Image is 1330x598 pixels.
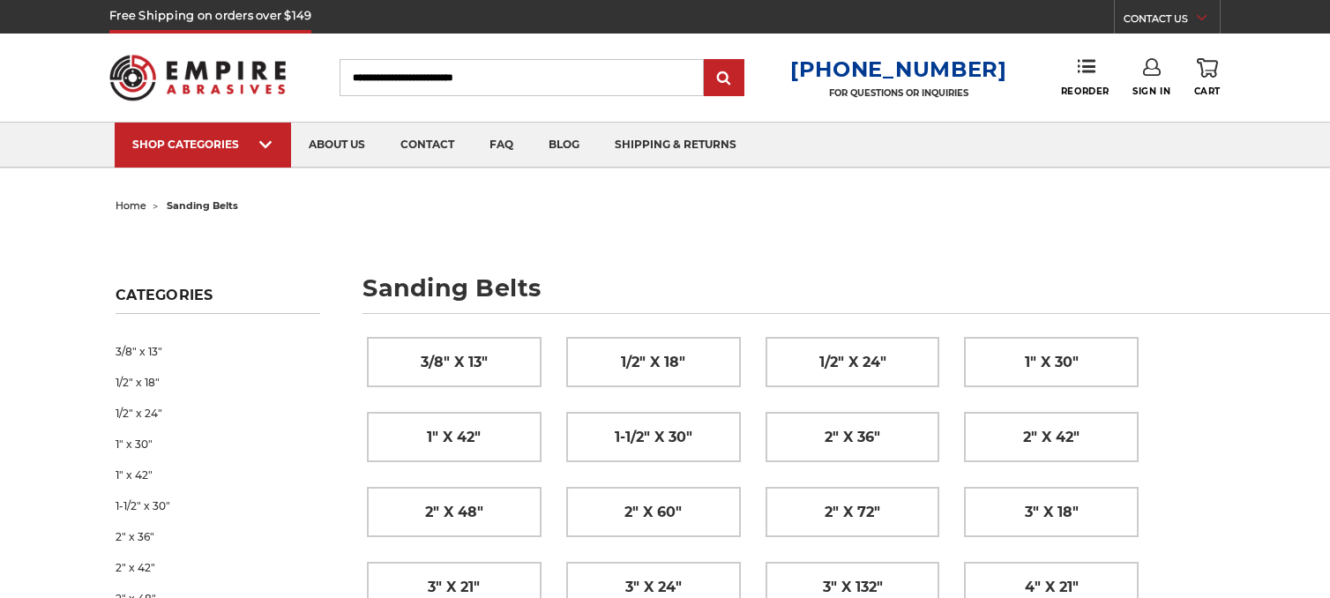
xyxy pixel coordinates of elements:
[132,138,273,151] div: SHOP CATEGORIES
[1194,86,1221,97] span: Cart
[116,460,320,490] a: 1" x 42"
[116,199,146,212] a: home
[965,488,1138,536] a: 3" x 18"
[790,56,1007,82] a: [PHONE_NUMBER]
[472,123,531,168] a: faq
[819,348,886,377] span: 1/2" x 24"
[790,87,1007,99] p: FOR QUESTIONS OR INQUIRIES
[567,338,740,386] a: 1/2" x 18"
[706,61,742,96] input: Submit
[766,338,939,386] a: 1/2" x 24"
[1023,422,1080,452] span: 2" x 42"
[425,497,483,527] span: 2" x 48"
[965,413,1138,461] a: 2" x 42"
[766,413,939,461] a: 2" x 36"
[1132,86,1170,97] span: Sign In
[567,488,740,536] a: 2" x 60"
[621,348,685,377] span: 1/2" x 18"
[116,490,320,521] a: 1-1/2" x 30"
[383,123,472,168] a: contact
[116,398,320,429] a: 1/2" x 24"
[1061,86,1110,97] span: Reorder
[567,413,740,461] a: 1-1/2" x 30"
[116,552,320,583] a: 2" x 42"
[427,422,481,452] span: 1" x 42"
[116,429,320,460] a: 1" x 30"
[1194,58,1221,97] a: Cart
[1025,348,1079,377] span: 1" x 30"
[421,348,488,377] span: 3/8" x 13"
[624,497,682,527] span: 2" x 60"
[368,488,541,536] a: 2" x 48"
[825,497,880,527] span: 2" x 72"
[109,43,286,112] img: Empire Abrasives
[1124,9,1220,34] a: CONTACT US
[615,422,692,452] span: 1-1/2" x 30"
[368,413,541,461] a: 1" x 42"
[116,521,320,552] a: 2" x 36"
[965,338,1138,386] a: 1" x 30"
[531,123,597,168] a: blog
[1061,58,1110,96] a: Reorder
[766,488,939,536] a: 2" x 72"
[116,336,320,367] a: 3/8" x 13"
[825,422,880,452] span: 2" x 36"
[368,338,541,386] a: 3/8" x 13"
[597,123,754,168] a: shipping & returns
[291,123,383,168] a: about us
[1025,497,1079,527] span: 3" x 18"
[167,199,238,212] span: sanding belts
[116,287,320,314] h5: Categories
[116,367,320,398] a: 1/2" x 18"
